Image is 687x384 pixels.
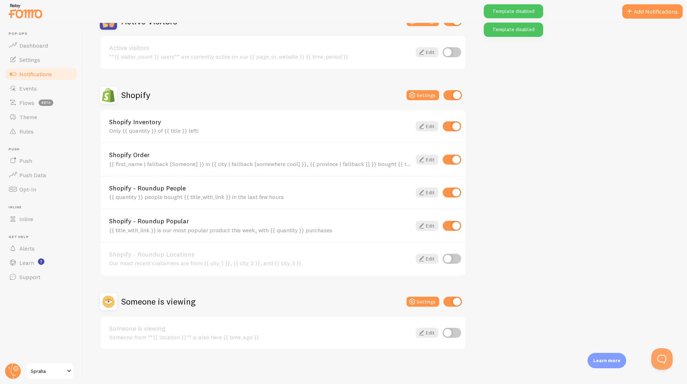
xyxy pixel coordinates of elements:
[109,227,411,233] div: {{ title_with_link }} is our most popular product this week, with {{ quantity }} purchases
[19,215,33,223] span: Inline
[4,241,78,256] a: Alerts
[19,85,37,92] span: Events
[4,110,78,124] a: Theme
[109,194,411,200] div: {{ quantity }} people bought {{ title_with_link }} in the last few hours
[109,185,411,191] a: Shopify - Roundup People
[109,251,411,258] a: Shopify - Roundup Locations
[39,99,53,106] span: beta
[4,96,78,110] a: Flows beta
[109,127,411,134] div: Only {{ quantity }} of {{ title }} left!
[109,53,411,60] div: **{{ visitor_count }} users** are currently active on our {{ page_or_website }} {{ time_period }}
[121,89,150,101] h2: Shopify
[19,273,40,281] span: Support
[8,2,43,20] img: fomo-relay-logo-orange.svg
[19,259,34,266] span: Learn
[26,363,74,380] a: Spraha
[19,157,32,164] span: Push
[4,38,78,53] a: Dashboard
[406,297,439,307] button: Settings
[100,87,117,104] img: Shopify
[484,23,543,37] div: Template disabled
[109,260,411,266] div: Our most recent customers are from {{ city_1 }}, {{ city_2 }}, and {{ city_3 }}
[109,325,411,332] a: Someone is viewing
[19,128,34,135] span: Rules
[38,258,44,265] svg: <p>Watch New Feature Tutorials!</p>
[19,245,35,252] span: Alerts
[416,328,438,338] a: Edit
[19,171,46,179] span: Push Data
[121,296,195,307] h2: Someone is viewing
[593,357,620,364] p: Learn more
[416,155,438,165] a: Edit
[416,188,438,198] a: Edit
[109,218,411,224] a: Shopify - Roundup Popular
[4,124,78,138] a: Rules
[406,90,439,100] button: Settings
[109,45,411,51] a: Active visitors
[9,205,78,210] span: Inline
[4,256,78,270] a: Learn
[4,53,78,67] a: Settings
[484,4,543,18] div: Template disabled
[9,31,78,36] span: Pop-ups
[4,270,78,284] a: Support
[416,121,438,131] a: Edit
[4,67,78,81] a: Notifications
[651,348,673,370] iframe: Help Scout Beacon - Open
[588,353,626,368] div: Learn more
[416,47,438,57] a: Edit
[19,56,40,63] span: Settings
[416,254,438,264] a: Edit
[4,182,78,196] a: Opt-In
[109,334,411,340] div: Someone from **{{ location }}** is also here {{ time_ago }}
[19,99,34,106] span: Flows
[9,235,78,239] span: Get Help
[109,119,411,125] a: Shopify Inventory
[109,152,411,158] a: Shopify Order
[4,168,78,182] a: Push Data
[19,71,52,78] span: Notifications
[109,161,411,167] div: {{ first_name | fallback [Someone] }} in {{ city | fallback [somewhere cool] }}, {{ province | fa...
[100,293,117,310] img: Someone is viewing
[9,147,78,152] span: Push
[19,186,36,193] span: Opt-In
[416,221,438,231] a: Edit
[4,81,78,96] a: Events
[31,367,65,375] span: Spraha
[19,42,48,49] span: Dashboard
[4,212,78,226] a: Inline
[19,113,37,121] span: Theme
[4,154,78,168] a: Push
